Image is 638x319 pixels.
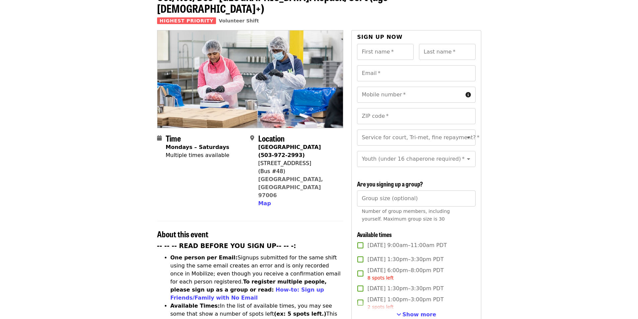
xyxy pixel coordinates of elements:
input: ZIP code [357,108,475,124]
input: Email [357,65,475,81]
span: [DATE] 9:00am–11:00am PDT [367,241,447,249]
input: [object Object] [357,190,475,207]
li: Signups submitted for the same shift using the same email creates an error and is only recorded o... [170,254,344,302]
span: About this event [157,228,208,240]
button: Map [258,200,271,208]
span: Sign up now [357,34,403,40]
input: Mobile number [357,87,463,103]
img: Oct/Nov/Dec - Beaverton: Repack/Sort (age 10+) organized by Oregon Food Bank [157,30,343,128]
div: [STREET_ADDRESS] [258,159,338,167]
i: calendar icon [157,135,162,141]
input: Last name [419,44,476,60]
button: Open [464,154,473,164]
span: [DATE] 6:00pm–8:00pm PDT [367,266,443,282]
span: Show more [403,311,436,318]
a: [GEOGRAPHIC_DATA], [GEOGRAPHIC_DATA] 97006 [258,176,323,198]
div: (Bus #48) [258,167,338,175]
span: Map [258,200,271,207]
span: Available times [357,230,392,239]
span: [DATE] 1:30pm–3:30pm PDT [367,255,443,263]
strong: -- -- -- READ BEFORE YOU SIGN UP-- -- -: [157,242,296,249]
span: 2 spots left [367,304,394,310]
button: Open [464,133,473,142]
strong: To register multiple people, please sign up as a group or read: [170,278,327,293]
span: Time [166,132,181,144]
button: See more timeslots [397,311,436,319]
span: [DATE] 1:00pm–3:00pm PDT [367,296,443,311]
span: Highest Priority [157,17,216,24]
strong: Mondays – Saturdays [166,144,229,150]
span: Are you signing up a group? [357,179,423,188]
strong: One person per Email: [170,254,238,261]
a: Volunteer Shift [219,18,259,23]
div: Multiple times available [166,151,229,159]
strong: (ex: 5 spots left.) [274,311,326,317]
span: Location [258,132,285,144]
span: Number of group members, including yourself. Maximum group size is 30 [362,209,450,222]
i: circle-info icon [466,92,471,98]
a: How-to: Sign up Friends/Family with No Email [170,287,324,301]
strong: [GEOGRAPHIC_DATA] (503-972-2993) [258,144,321,158]
strong: Available Times: [170,303,220,309]
span: 8 spots left [367,275,394,281]
i: map-marker-alt icon [250,135,254,141]
span: [DATE] 1:30pm–3:30pm PDT [367,285,443,293]
input: First name [357,44,414,60]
